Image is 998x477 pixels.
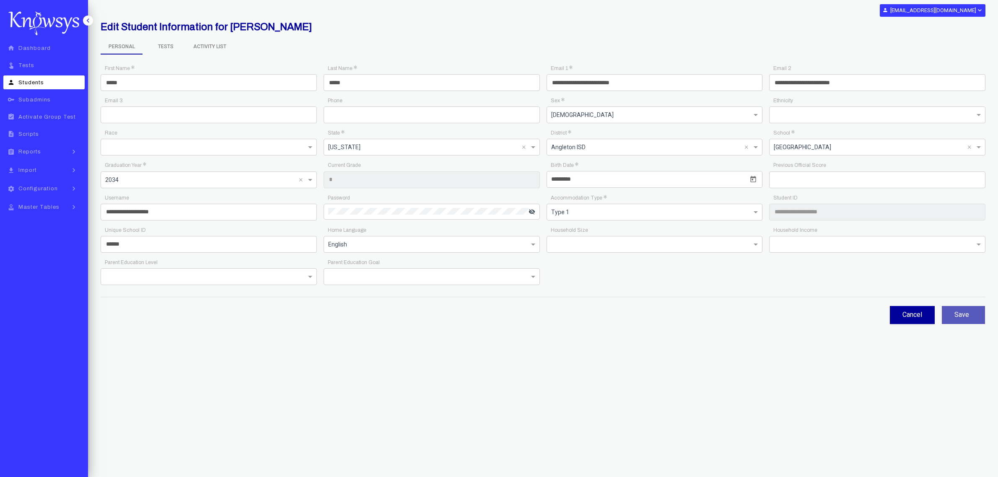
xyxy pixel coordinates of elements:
[18,62,34,68] span: Tests
[328,259,380,265] app-required-indication: Parent Education Goal
[551,227,588,233] app-required-indication: Household Size
[328,130,344,136] app-required-indication: State
[744,142,752,152] span: Clear all
[551,162,578,168] app-required-indication: Birth Date
[773,65,791,71] app-required-indication: Email 2
[18,186,58,192] span: Configuration
[328,195,350,201] app-required-indication: Password
[328,227,366,233] app-required-indication: Home Language
[6,113,16,120] i: assignment_turned_in
[18,204,60,210] span: Master Tables
[522,142,529,152] span: Clear all
[6,62,16,69] i: touch_app
[189,39,231,54] span: Activity List
[105,259,158,265] app-required-indication: Parent Education Level
[105,65,134,71] app-required-indication: First Name
[773,227,817,233] app-required-indication: Household Income
[299,175,306,185] span: Clear all
[328,162,361,168] app-required-indication: Current Grade
[328,65,357,71] app-required-indication: Last Name
[6,130,16,137] i: description
[328,208,529,215] input: Password
[551,65,572,71] app-required-indication: Email 1
[105,162,146,168] app-required-indication: Graduation Year
[18,45,51,51] span: Dashboard
[6,185,16,192] i: settings
[6,44,16,52] i: home
[773,130,794,136] app-required-indication: School
[145,39,187,54] span: Tests
[105,130,117,136] app-required-indication: Race
[105,98,123,104] app-required-indication: Email 3
[67,184,80,193] i: keyboard_arrow_right
[551,195,607,201] app-required-indication: Accommodation Type
[18,114,76,120] span: Activate Group Test
[976,7,982,14] i: expand_more
[105,227,146,233] app-required-indication: Unique School ID
[551,98,564,104] app-required-indication: Sex
[773,98,793,104] app-required-indication: Ethnicity
[18,97,51,103] span: Subadmins
[67,148,80,156] i: keyboard_arrow_right
[18,149,41,155] span: Reports
[6,148,16,156] i: assignment
[882,7,888,13] i: person
[67,166,80,174] i: keyboard_arrow_right
[18,167,37,173] span: Import
[529,208,535,215] i: visibility_off
[105,195,129,201] app-required-indication: Username
[101,21,686,33] h2: Edit Student Information for [PERSON_NAME]
[6,204,16,211] i: approval
[6,167,16,174] i: file_download
[6,79,16,86] i: person
[67,203,80,211] i: keyboard_arrow_right
[84,16,92,25] i: keyboard_arrow_left
[890,306,935,324] button: Cancel
[551,130,571,136] app-required-indication: District
[748,174,758,184] button: Open calendar
[890,7,976,13] b: [EMAIL_ADDRESS][DOMAIN_NAME]
[101,39,143,54] span: Personal
[773,162,826,168] app-required-indication: Previous Official Score
[967,142,975,152] span: Clear all
[328,98,342,104] app-required-indication: Phone
[6,96,16,103] i: key
[18,131,39,137] span: Scripts
[773,195,798,201] app-required-indication: Student ID
[18,80,44,86] span: Students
